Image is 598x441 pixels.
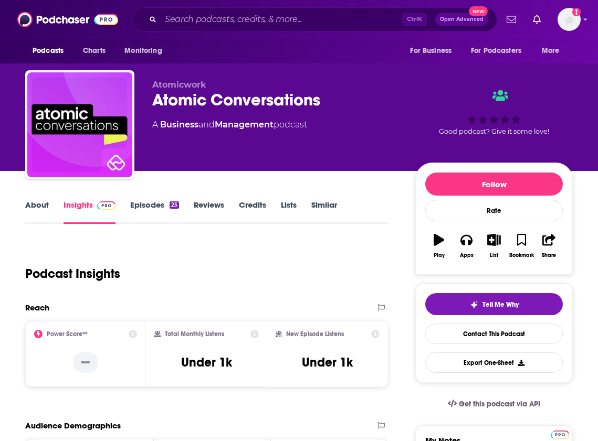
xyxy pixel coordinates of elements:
[534,41,573,61] button: open menu
[239,200,266,224] a: Credits
[464,41,537,61] button: open menu
[281,200,297,224] a: Lists
[97,201,116,210] img: Podchaser Pro
[25,41,77,61] button: open menu
[415,80,573,145] div: Good podcast? Give it some love!
[161,11,402,28] input: Search podcasts, credits, & more...
[124,44,162,58] span: Monitoring
[471,44,521,58] span: For Podcasters
[453,227,480,265] button: Apps
[536,227,563,265] button: Share
[194,200,224,224] a: Reviews
[425,227,453,265] button: Play
[509,252,534,259] div: Bookmark
[132,7,497,31] div: Search podcasts, credits, & more...
[508,227,535,265] button: Bookmark
[130,200,179,224] a: Episodes25
[165,330,224,338] h2: Total Monthly Listens
[502,10,520,28] a: Show notifications dropdown
[440,17,484,22] span: Open Advanced
[152,80,206,90] span: Atomicwork
[558,8,581,31] img: User Profile
[542,44,560,58] span: More
[551,431,569,439] img: Podchaser Pro
[469,6,488,16] span: New
[542,252,556,259] div: Share
[25,421,121,431] h2: Audience Demographics
[425,173,563,196] button: Follow
[425,352,563,373] button: Export One-Sheet
[76,41,112,61] a: Charts
[181,354,232,370] h3: Under 1k
[33,44,64,58] span: Podcasts
[439,391,549,417] a: Get this podcast via API
[403,41,465,61] button: open menu
[529,10,545,28] a: Show notifications dropdown
[558,8,581,31] button: Show profile menu
[198,120,215,130] span: and
[572,8,581,16] svg: Add a profile image
[435,13,488,26] button: Open AdvancedNew
[25,200,49,224] a: About
[490,252,498,259] div: List
[558,8,581,31] span: Logged in as mindyn
[402,13,427,26] span: Ctrl K
[302,354,353,370] h3: Under 1k
[439,127,549,135] span: Good podcast? Give it some love!
[47,330,88,338] h2: Power Score™
[17,9,118,29] img: Podchaser - Follow, Share and Rate Podcasts
[160,120,198,130] a: Business
[25,266,120,282] h1: Podcast Insights
[425,293,563,315] button: tell me why sparkleTell Me Why
[311,200,337,224] a: Similar
[83,44,106,58] span: Charts
[25,303,49,313] h2: Reach
[286,330,344,338] h2: New Episode Listens
[459,400,540,408] span: Get this podcast via API
[460,252,474,259] div: Apps
[425,200,563,221] div: Rate
[480,227,508,265] button: List
[425,324,563,344] a: Contact This Podcast
[434,252,445,259] div: Play
[470,300,478,309] img: tell me why sparkle
[64,200,116,224] a: InsightsPodchaser Pro
[27,72,132,177] img: Atomic Conversations
[551,429,569,439] a: Pro website
[410,44,452,58] span: For Business
[117,41,175,61] button: open menu
[215,120,274,130] a: Management
[73,352,98,373] p: --
[170,201,179,209] div: 25
[482,300,519,309] span: Tell Me Why
[152,119,307,131] div: A podcast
